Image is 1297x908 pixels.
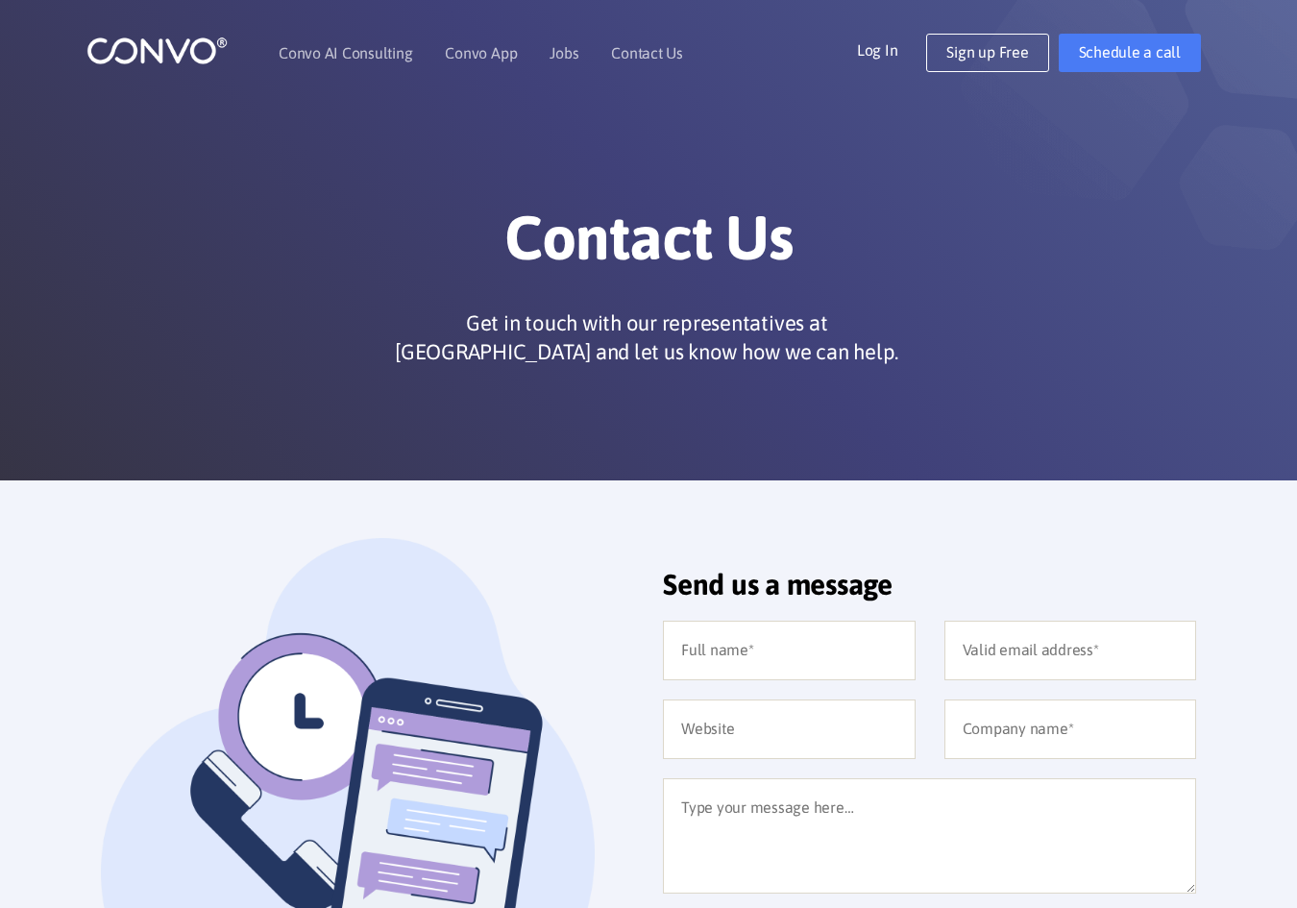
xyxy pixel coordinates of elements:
a: Convo App [445,45,517,61]
input: Full name* [663,621,916,680]
img: logo_1.png [86,36,228,65]
a: Log In [857,34,927,64]
a: Sign up Free [926,34,1048,72]
a: Contact Us [611,45,683,61]
input: Website [663,699,916,759]
h2: Send us a message [663,567,1196,616]
a: Convo AI Consulting [279,45,412,61]
p: Get in touch with our representatives at [GEOGRAPHIC_DATA] and let us know how we can help. [387,308,906,366]
a: Schedule a call [1059,34,1201,72]
input: Company name* [944,699,1197,759]
a: Jobs [550,45,578,61]
h1: Contact Us [115,201,1182,289]
input: Valid email address* [944,621,1197,680]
